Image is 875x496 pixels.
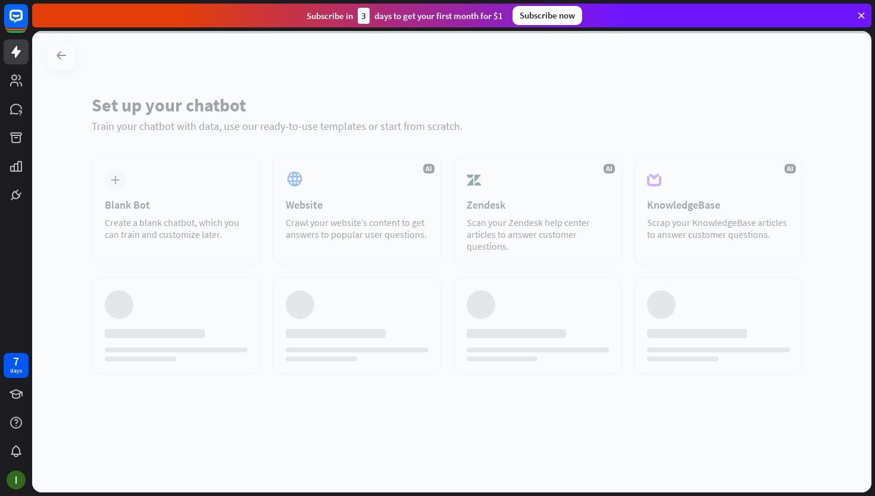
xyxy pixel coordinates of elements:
div: 7 [13,356,19,367]
div: 3 [358,8,370,24]
div: Subscribe now [512,6,582,25]
a: 7 days [4,353,29,378]
div: Subscribe in days to get your first month for $1 [307,8,503,24]
div: days [10,367,22,375]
